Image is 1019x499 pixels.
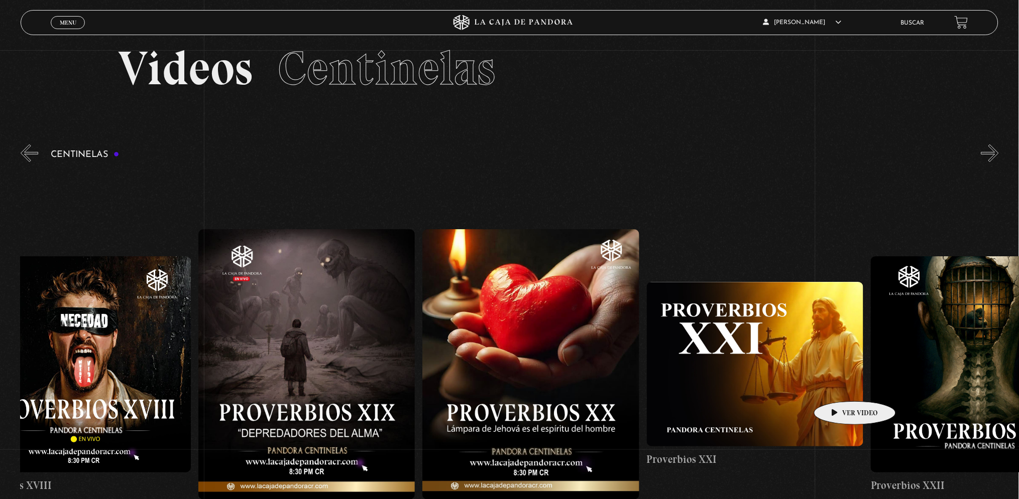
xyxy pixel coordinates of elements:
span: [PERSON_NAME] [763,20,842,26]
span: Menu [60,20,76,26]
h2: Videos [118,45,900,92]
a: Buscar [901,20,925,26]
span: Centinelas [278,40,495,97]
a: View your shopping cart [955,16,968,29]
button: Previous [21,144,38,162]
button: Next [981,144,999,162]
h3: Centinelas [51,150,120,159]
span: Cerrar [56,28,80,35]
h4: Proverbios XXI [647,451,863,467]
